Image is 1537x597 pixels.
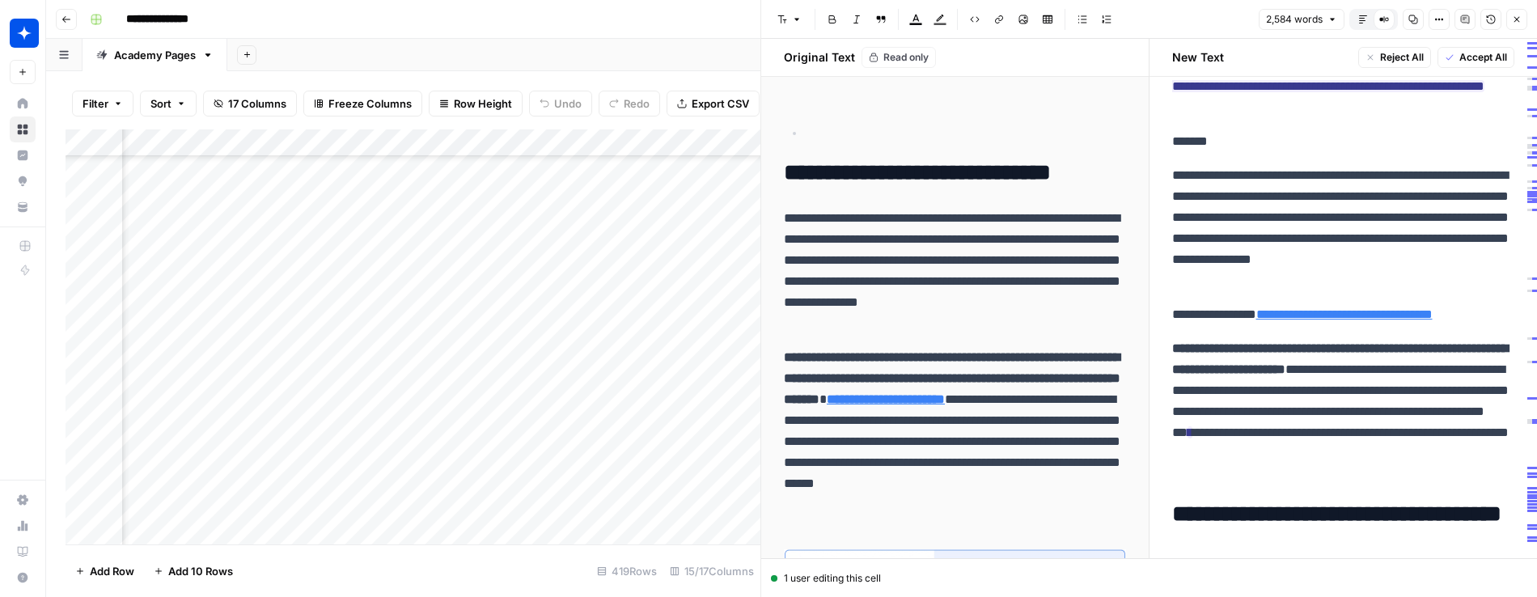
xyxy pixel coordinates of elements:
[228,95,286,112] span: 17 Columns
[83,95,108,112] span: Filter
[72,91,133,116] button: Filter
[203,91,297,116] button: 17 Columns
[591,558,663,584] div: 419 Rows
[771,571,1527,586] div: 1 user editing this cell
[1358,47,1431,68] button: Reject All
[774,49,855,66] h2: Original Text
[554,95,582,112] span: Undo
[10,487,36,513] a: Settings
[10,513,36,539] a: Usage
[328,95,412,112] span: Freeze Columns
[1172,49,1224,66] h2: New Text
[454,95,512,112] span: Row Height
[83,39,227,71] a: Academy Pages
[1380,50,1424,65] span: Reject All
[883,50,929,65] span: Read only
[624,95,650,112] span: Redo
[303,91,422,116] button: Freeze Columns
[692,95,749,112] span: Export CSV
[140,91,197,116] button: Sort
[667,91,760,116] button: Export CSV
[10,13,36,53] button: Workspace: Wiz
[663,558,760,584] div: 15/17 Columns
[529,91,592,116] button: Undo
[1459,50,1507,65] span: Accept All
[10,194,36,220] a: Your Data
[1437,47,1514,68] button: Accept All
[114,47,196,63] div: Academy Pages
[144,558,243,584] button: Add 10 Rows
[1266,12,1323,27] span: 2,584 words
[10,19,39,48] img: Wiz Logo
[168,563,233,579] span: Add 10 Rows
[599,91,660,116] button: Redo
[10,565,36,591] button: Help + Support
[1259,9,1344,30] button: 2,584 words
[429,91,523,116] button: Row Height
[10,116,36,142] a: Browse
[10,539,36,565] a: Learning Hub
[90,563,134,579] span: Add Row
[10,142,36,168] a: Insights
[10,168,36,194] a: Opportunities
[10,91,36,116] a: Home
[66,558,144,584] button: Add Row
[150,95,171,112] span: Sort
